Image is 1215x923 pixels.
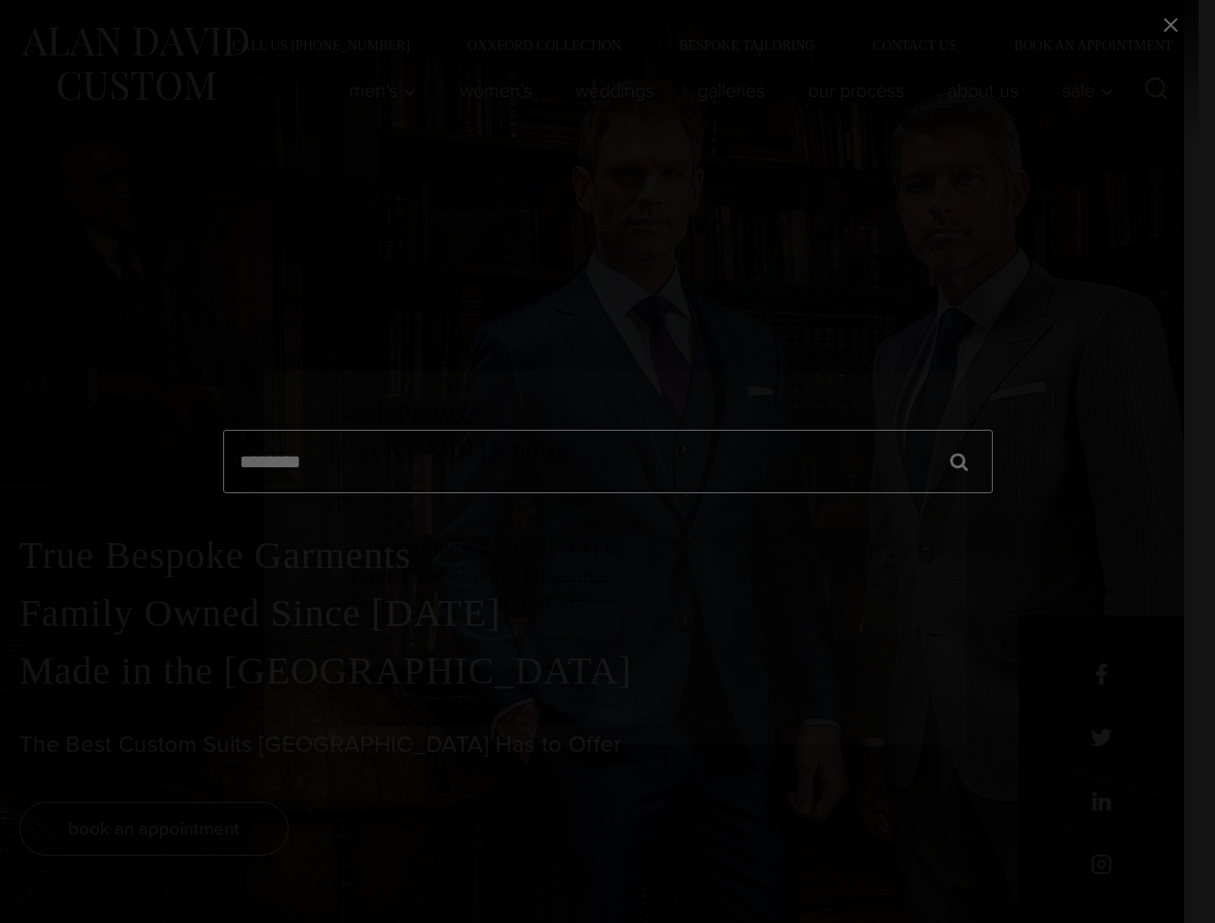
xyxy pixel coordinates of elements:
h2: Book Now & Receive VIP Benefits [327,394,904,468]
h3: Free Lifetime Alterations [350,589,904,617]
a: book an appointment [327,665,596,726]
button: Close [954,165,979,190]
h3: Family Owned Since [DATE] [350,534,904,561]
a: visual consultation [635,665,904,726]
h3: First Time Buyers Discount [350,561,904,589]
